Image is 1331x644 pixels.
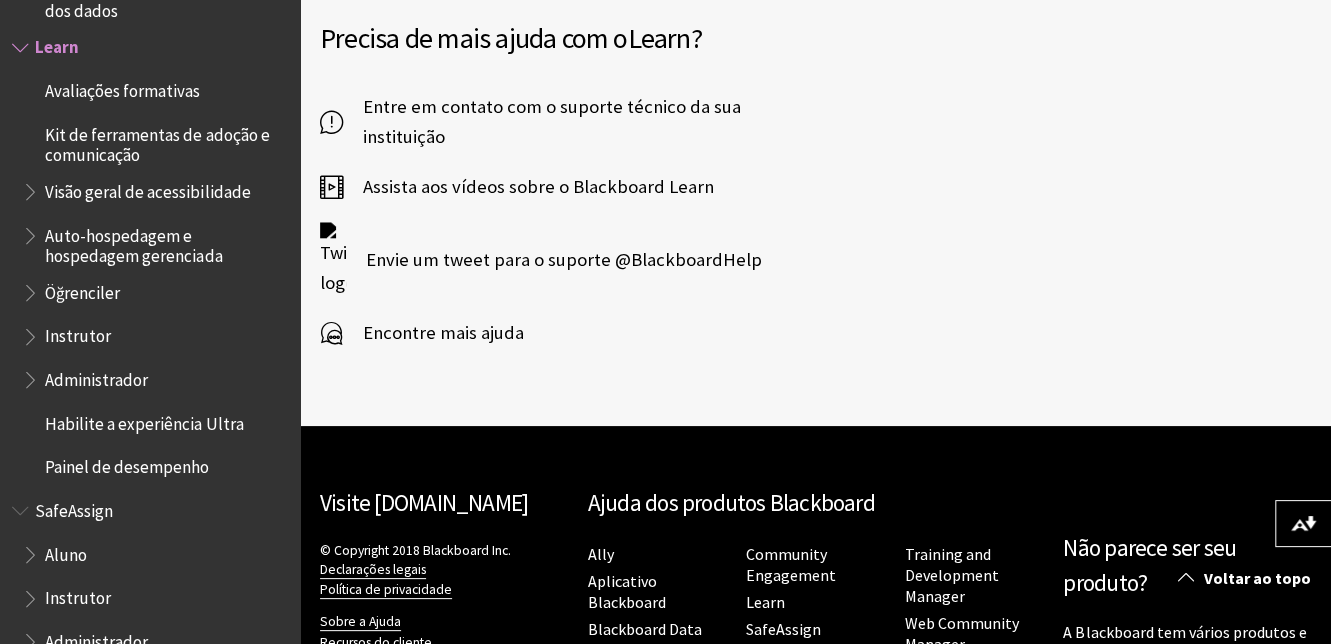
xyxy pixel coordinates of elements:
[320,488,528,517] a: Visite [DOMAIN_NAME]
[320,613,401,631] a: Sobre a Ajuda
[45,407,243,434] span: Habilite a experiência Ultra
[746,592,785,613] a: Learn
[320,222,762,298] a: Twitter logo Envie um tweet para o suporte @BlackboardHelp
[45,363,148,390] span: Administrador
[343,172,714,202] span: Assista aos vídeos sobre o Blackboard Learn
[320,222,346,298] img: Twitter logo
[588,544,614,565] a: Ally
[45,320,111,347] span: Instrutor
[45,451,209,478] span: Painel de desempenho
[12,31,288,485] nav: Book outline for Blackboard Learn Help
[45,175,250,202] span: Visão geral de acessibilidade
[45,74,200,101] span: Avaliações formativas
[343,92,816,152] span: Entre em contato com o suporte técnico da sua instituição
[320,17,816,59] h2: Precisa de mais ajuda com o ?
[627,20,690,56] span: Learn
[320,541,568,598] p: © Copyright 2018 Blackboard Inc.
[320,172,714,202] a: Assista aos vídeos sobre o Blackboard Learn
[1163,560,1331,597] a: Voltar ao topo
[346,245,762,275] span: Envie um tweet para o suporte @BlackboardHelp
[588,571,666,613] a: Aplicativo Blackboard
[320,561,426,579] a: Declarações legais
[45,118,286,165] span: Kit de ferramentas de adoção e comunicação
[45,219,286,266] span: Auto-hospedagem e hospedagem gerenciada
[35,31,79,58] span: Learn
[588,619,702,640] a: Blackboard Data
[905,544,999,607] a: Training and Development Manager
[45,538,87,565] span: Aluno
[1063,531,1311,601] h2: Não parece ser seu produto?
[320,581,452,599] a: Política de privacidade
[746,619,821,640] a: SafeAssign
[45,582,111,609] span: Instrutor
[320,92,816,152] a: Entre em contato com o suporte técnico da sua instituição
[746,544,836,586] a: Community Engagement
[320,318,524,348] a: Encontre mais ajuda
[588,486,1044,521] h2: Ajuda dos produtos Blackboard
[343,318,524,348] span: Encontre mais ajuda
[35,494,113,521] span: SafeAssign
[45,276,120,303] span: Öğrenciler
